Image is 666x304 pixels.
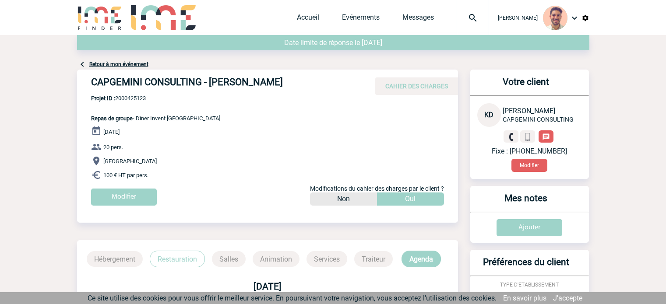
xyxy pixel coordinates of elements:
[497,219,562,236] input: Ajouter
[310,185,444,192] span: Modifications du cahier des charges par le client ?
[103,158,157,164] span: [GEOGRAPHIC_DATA]
[284,38,382,47] span: Date limite de réponse le [DATE]
[342,13,380,25] a: Evénements
[503,107,555,115] span: [PERSON_NAME]
[307,251,347,267] p: Services
[524,133,532,141] img: portable.png
[91,95,115,101] b: Projet ID :
[474,77,578,95] h3: Votre client
[474,193,578,212] h3: Mes notes
[150,251,205,267] p: Restauration
[503,294,546,302] a: En savoir plus
[543,6,567,30] img: 132114-0.jpg
[254,281,282,292] b: [DATE]
[91,95,220,101] span: 2000425123
[88,294,497,302] span: Ce site utilise des cookies pour vous offrir le meilleur service. En poursuivant votre navigation...
[402,13,434,25] a: Messages
[507,133,515,141] img: fixe.png
[484,111,493,119] span: KD
[477,147,582,155] p: Fixe : [PHONE_NUMBER]
[503,116,574,123] span: CAPGEMINI CONSULTING
[337,192,350,206] p: Non
[385,83,448,90] span: CAHIER DES CHARGES
[405,192,416,206] p: Oui
[91,77,354,91] h4: CAPGEMINI CONSULTING - [PERSON_NAME]
[103,172,148,178] span: 100 € HT par pers.
[542,133,550,141] img: chat-24-px-w.png
[474,257,578,276] h3: Préférences du client
[103,129,120,135] span: [DATE]
[297,13,319,25] a: Accueil
[77,5,123,30] img: IME-Finder
[212,251,246,267] p: Salles
[402,251,441,267] p: Agenda
[87,251,143,267] p: Hébergement
[354,251,393,267] p: Traiteur
[511,159,547,172] button: Modifier
[91,115,220,122] span: - Dîner Invent [GEOGRAPHIC_DATA]
[89,61,148,67] a: Retour à mon événement
[253,251,300,267] p: Animation
[91,189,157,206] input: Modifier
[498,15,538,21] span: [PERSON_NAME]
[103,144,123,150] span: 20 pers.
[553,294,582,302] a: J'accepte
[500,282,559,288] span: TYPE D'ETABLISSEMENT
[91,115,133,122] span: Repas de groupe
